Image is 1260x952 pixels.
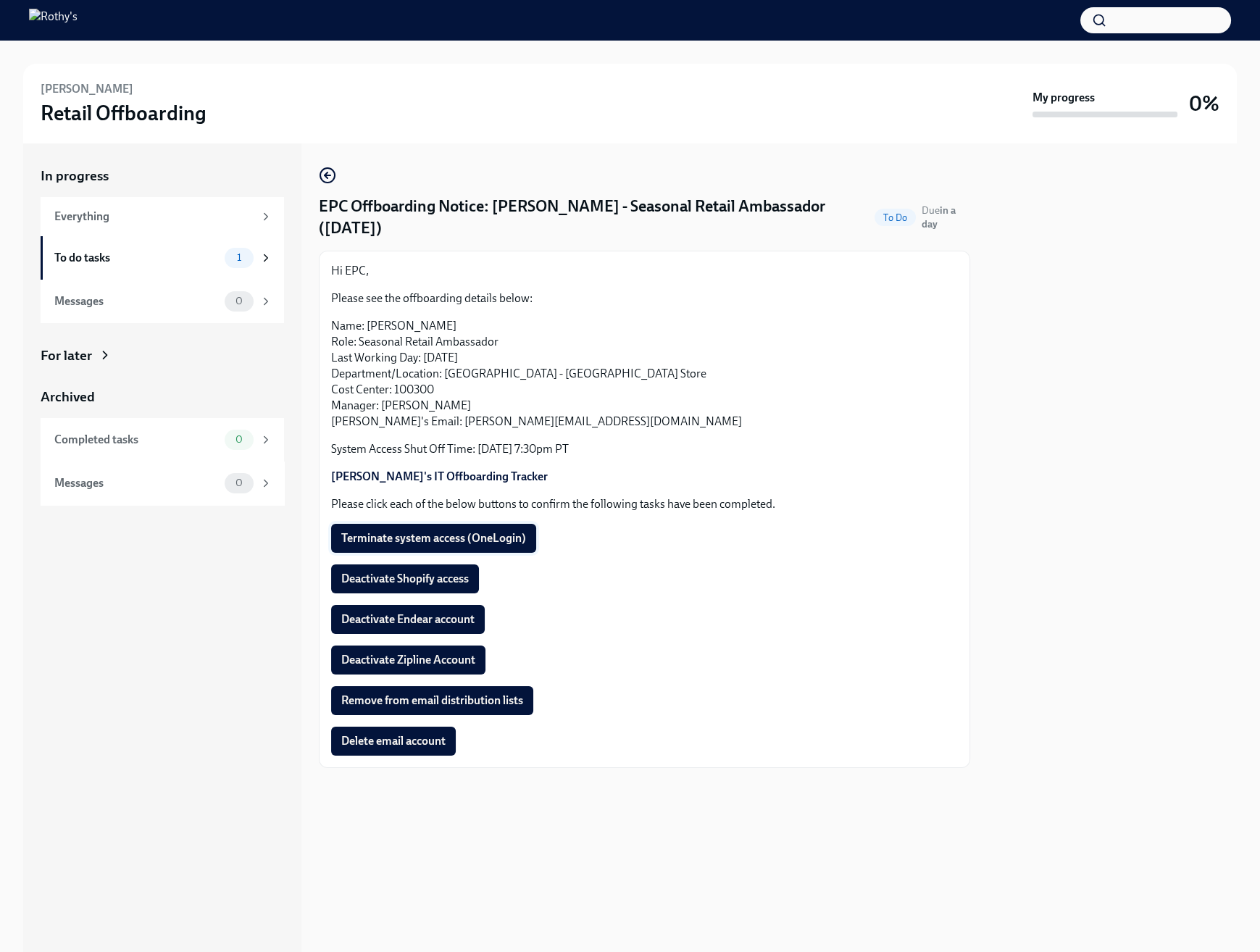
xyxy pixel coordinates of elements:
div: Messages [54,475,219,491]
h4: EPC Offboarding Notice: [PERSON_NAME] - Seasonal Retail Ambassador ([DATE]) [319,196,869,239]
a: Archived [41,388,284,406]
span: To Do [875,212,916,223]
a: For later [41,346,284,365]
div: To do tasks [54,250,219,266]
div: For later [41,346,92,365]
p: Hi EPC, [331,263,958,279]
span: 1 [228,252,250,263]
div: Messages [54,293,219,309]
button: Deactivate Zipline Account [331,646,485,675]
span: Deactivate Endear account [341,612,475,627]
div: Completed tasks [54,432,219,448]
p: Please see the offboarding details below: [331,291,958,306]
a: In progress [41,167,284,185]
a: Completed tasks0 [41,418,284,462]
div: Everything [54,209,254,225]
button: Remove from email distribution lists [331,686,533,715]
button: Terminate system access (OneLogin) [331,524,536,553]
button: Deactivate Endear account [331,605,485,634]
a: [PERSON_NAME]'s IT Offboarding Tracker [331,469,548,483]
h3: 0% [1189,91,1219,117]
span: 0 [227,296,251,306]
a: To do tasks1 [41,236,284,280]
span: Remove from email distribution lists [341,693,523,708]
button: Delete email account [331,727,456,756]
a: Messages0 [41,280,284,323]
span: Terminate system access (OneLogin) [341,531,526,546]
span: 0 [227,434,251,445]
img: Rothy's [29,9,78,32]
a: Messages0 [41,462,284,505]
p: Please click each of the below buttons to confirm the following tasks have been completed. [331,496,958,512]
a: Everything [41,197,284,236]
span: Deactivate Shopify access [341,572,469,586]
span: Deactivate Zipline Account [341,653,475,667]
strong: in a day [922,204,956,230]
h3: Retail Offboarding [41,100,206,126]
h6: [PERSON_NAME] [41,81,133,97]
span: 0 [227,477,251,488]
span: Delete email account [341,734,446,748]
span: September 4th, 2025 09:00 [922,204,970,231]
button: Deactivate Shopify access [331,564,479,593]
span: Due [922,204,956,230]
p: System Access Shut Off Time: [DATE] 7:30pm PT [331,441,958,457]
strong: My progress [1032,90,1095,106]
p: Name: [PERSON_NAME] Role: Seasonal Retail Ambassador Last Working Day: [DATE] Department/Location... [331,318,958,430]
